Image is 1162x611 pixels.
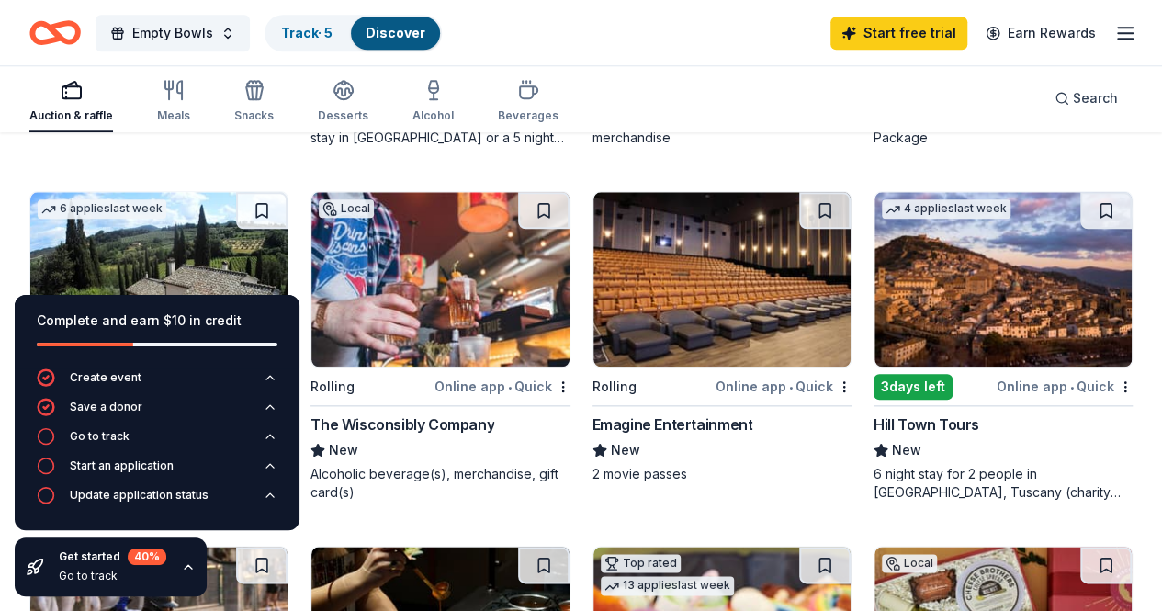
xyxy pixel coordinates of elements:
[329,439,358,461] span: New
[997,375,1133,398] div: Online app Quick
[70,429,130,444] div: Go to track
[128,549,166,565] div: 40 %
[96,15,250,51] button: Empty Bowls
[874,374,953,400] div: 3 days left
[592,465,852,483] div: 2 movie passes
[319,199,374,218] div: Local
[498,108,558,123] div: Beverages
[593,192,851,367] img: Image for Emagine Entertainment
[29,72,113,132] button: Auction & raffle
[265,15,442,51] button: Track· 5Discover
[318,72,368,132] button: Desserts
[1073,87,1118,109] span: Search
[29,108,113,123] div: Auction & raffle
[70,458,174,473] div: Start an application
[498,72,558,132] button: Beverages
[592,413,753,436] div: Emagine Entertainment
[70,488,209,503] div: Update application status
[874,465,1133,502] div: 6 night stay for 2 people in [GEOGRAPHIC_DATA], Tuscany (charity rate is $1380; retails at $2200;...
[30,192,288,367] img: Image for Villa Sogni D’Oro
[874,192,1132,367] img: Image for Hill Town Tours
[70,370,141,385] div: Create event
[592,191,852,483] a: Image for Emagine EntertainmentRollingOnline app•QuickEmagine EntertainmentNew2 movie passes
[234,108,274,123] div: Snacks
[975,17,1107,50] a: Earn Rewards
[310,376,355,398] div: Rolling
[310,191,570,502] a: Image for The Wisconsibly CompanyLocalRollingOnline app•QuickThe Wisconsibly CompanyNewAlcoholic ...
[37,310,277,332] div: Complete and earn $10 in credit
[70,400,142,414] div: Save a donor
[59,569,166,583] div: Go to track
[592,376,637,398] div: Rolling
[37,427,277,457] button: Go to track
[830,17,967,50] a: Start free trial
[29,191,288,502] a: Image for Villa Sogni D’Oro6 applieslast week17 days leftOnline app•Quick[GEOGRAPHIC_DATA] D’OroN...
[874,413,979,436] div: Hill Town Tours
[132,22,213,44] span: Empty Bowls
[789,379,793,394] span: •
[37,486,277,515] button: Update application status
[37,398,277,427] button: Save a donor
[508,379,512,394] span: •
[601,576,734,595] div: 13 applies last week
[1040,80,1133,117] button: Search
[611,439,640,461] span: New
[37,457,277,486] button: Start an application
[157,108,190,123] div: Meals
[59,549,166,565] div: Get started
[310,465,570,502] div: Alcoholic beverage(s), merchandise, gift card(s)
[716,375,852,398] div: Online app Quick
[311,192,569,367] img: Image for The Wisconsibly Company
[38,199,166,219] div: 6 applies last week
[412,72,454,132] button: Alcohol
[1070,379,1074,394] span: •
[434,375,570,398] div: Online app Quick
[310,413,494,436] div: The Wisconsibly Company
[37,368,277,398] button: Create event
[157,72,190,132] button: Meals
[412,108,454,123] div: Alcohol
[318,108,368,123] div: Desserts
[892,439,921,461] span: New
[234,72,274,132] button: Snacks
[882,554,937,572] div: Local
[874,191,1133,502] a: Image for Hill Town Tours 4 applieslast week3days leftOnline app•QuickHill Town ToursNew6 night s...
[281,25,333,40] a: Track· 5
[882,199,1010,219] div: 4 applies last week
[601,554,681,572] div: Top rated
[29,11,81,54] a: Home
[366,25,425,40] a: Discover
